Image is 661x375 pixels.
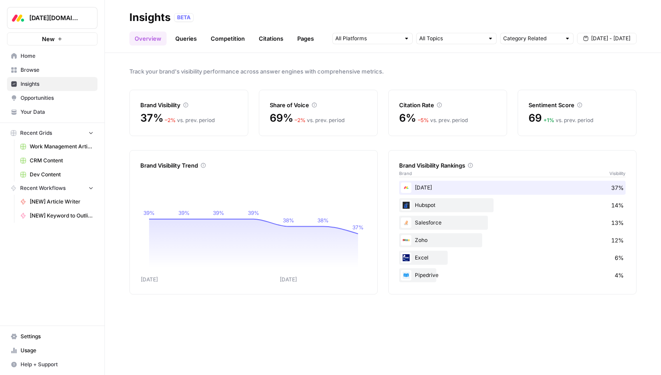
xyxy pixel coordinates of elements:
[7,63,97,77] a: Browse
[30,157,94,165] span: CRM Content
[7,105,97,119] a: Your Data
[174,13,194,22] div: BETA
[611,236,624,245] span: 12%
[292,32,319,46] a: Pages
[543,117,554,123] span: + 1 %
[611,218,624,227] span: 13%
[141,276,158,283] tspan: [DATE]
[529,111,542,125] span: 69
[21,80,94,88] span: Insights
[254,32,289,46] a: Citations
[21,94,94,102] span: Opportunities
[399,181,626,195] div: [DATE]
[401,252,411,263] img: 8vryu5g47ysniwkuhh8nfcb8cup6
[21,361,94,368] span: Help + Support
[7,77,97,91] a: Insights
[20,184,66,192] span: Recent Workflows
[10,10,26,26] img: Monday.com Logo
[129,32,167,46] a: Overview
[352,224,364,231] tspan: 37%
[21,347,94,354] span: Usage
[21,52,94,60] span: Home
[30,143,94,151] span: Work Management Article Grid
[335,34,400,43] input: All Platforms
[295,117,306,123] span: – 2 %
[283,217,294,224] tspan: 38%
[7,91,97,105] a: Opportunities
[419,34,484,43] input: All Topics
[399,268,626,282] div: Pipedrive
[317,217,329,224] tspan: 38%
[16,195,97,209] a: [NEW] Article Writer
[280,276,297,283] tspan: [DATE]
[140,101,237,109] div: Brand Visibility
[399,233,626,247] div: Zoho
[295,116,344,124] div: vs. prev. period
[401,182,411,193] img: j0006o4w6wdac5z8yzb60vbgsr6k
[401,270,411,280] img: 6cd001yxemclh9b2kuqekux1dhpl
[21,108,94,116] span: Your Data
[7,49,97,63] a: Home
[20,129,52,137] span: Recent Grids
[16,140,97,154] a: Work Management Article Grid
[529,101,626,109] div: Sentiment Score
[140,111,163,125] span: 37%
[7,329,97,343] a: Settings
[399,101,496,109] div: Citation Rate
[7,126,97,140] button: Recent Grids
[615,271,624,280] span: 4%
[140,161,367,170] div: Brand Visibility Trend
[401,235,411,245] img: t8nlt8zkacd5dna9xm1gmvhrcrwz
[401,217,411,228] img: rhm0vujsxvwjuvd0h4tp2h4z75kz
[21,333,94,340] span: Settings
[143,210,155,216] tspan: 39%
[615,253,624,262] span: 6%
[30,171,94,179] span: Dev Content
[591,35,630,42] span: [DATE] - [DATE]
[30,212,94,220] span: [NEW] Keyword to Outline
[129,67,637,76] span: Track your brand's visibility performance across answer engines with comprehensive metrics.
[399,111,416,125] span: 6%
[16,168,97,182] a: Dev Content
[29,14,82,22] span: [DATE][DOMAIN_NAME]
[165,116,215,124] div: vs. prev. period
[129,11,170,25] div: Insights
[399,161,626,170] div: Brand Visibility Rankings
[7,357,97,371] button: Help + Support
[42,35,55,43] span: New
[577,33,637,44] button: [DATE] - [DATE]
[543,116,593,124] div: vs. prev. period
[418,116,468,124] div: vs. prev. period
[418,117,429,123] span: – 5 %
[205,32,250,46] a: Competition
[16,209,97,223] a: [NEW] Keyword to Outline
[7,32,97,46] button: New
[401,200,411,210] img: 5lxpmriqt9gktvh7jw2bzia3sucy
[7,7,97,29] button: Workspace: Monday.com
[178,210,190,216] tspan: 39%
[7,343,97,357] a: Usage
[170,32,202,46] a: Queries
[30,198,94,206] span: [NEW] Article Writer
[399,251,626,265] div: Excel
[21,66,94,74] span: Browse
[165,117,176,123] span: – 2 %
[609,170,626,177] span: Visibility
[399,170,412,177] span: Brand
[611,201,624,210] span: 14%
[7,182,97,195] button: Recent Workflows
[611,183,624,192] span: 37%
[270,111,293,125] span: 69%
[399,198,626,212] div: Hubspot
[16,154,97,168] a: CRM Content
[213,210,224,216] tspan: 39%
[503,34,561,43] input: Category Related
[248,210,259,216] tspan: 39%
[399,216,626,230] div: Salesforce
[270,101,367,109] div: Share of Voice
